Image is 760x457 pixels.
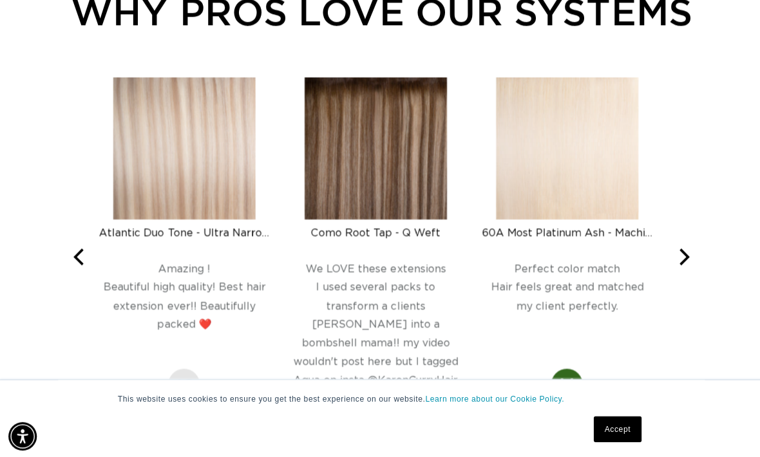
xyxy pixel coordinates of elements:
div: 60A Most Platinum Ash - Machine Weft [480,225,650,238]
div: Amazing ! [99,261,269,274]
p: This website uses cookies to ensure you get the best experience on our website. [117,391,643,403]
img: Myrella H. Profile Picture [549,367,580,398]
div: AG [168,367,200,398]
div: Beautiful high quality! Best hair extension ever!! Beautifully packed ❤️ [99,277,269,367]
img: 60A Most Platinum Ash - Machine Weft [494,77,636,218]
button: Previous [66,241,94,270]
iframe: Chat Widget [696,395,760,457]
div: I used several packs to transform a clients [PERSON_NAME] into a bombshell mama!! my video wouldn... [289,277,459,388]
img: Atlantic Duo Tone - Ultra Narrow Clip Ins [113,77,254,218]
a: Atlantic Duo Tone - Ultra Narrow Clip Ins [99,214,269,238]
img: Anna G. Profile Picture [168,367,200,398]
div: Accessibility Menu [8,420,37,449]
a: Accept [591,415,639,440]
div: Hair feels great and matched my client perfectly. [480,277,650,367]
div: Como Root Tap - Q Weft [289,225,459,238]
img: Como Root Tap - Q Weft [303,77,445,218]
a: Learn more about our Cookie Policy. [424,393,562,402]
div: We LOVE these extensions [289,261,459,274]
div: Perfect color match [480,261,650,274]
button: Next [666,241,694,270]
div: MH [549,367,580,398]
div: Atlantic Duo Tone - Ultra Narrow Clip Ins [99,225,269,238]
